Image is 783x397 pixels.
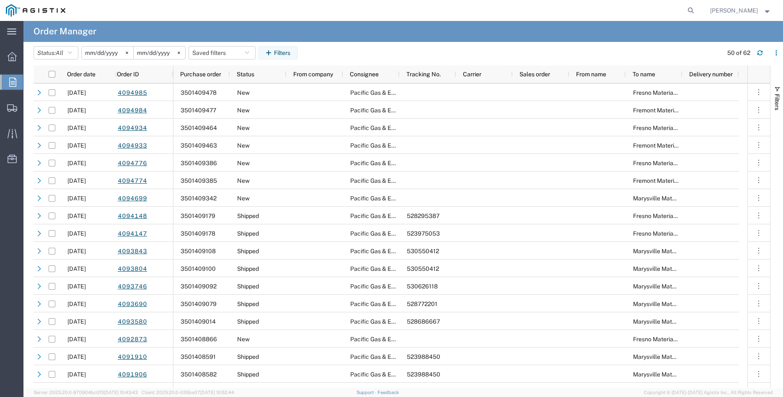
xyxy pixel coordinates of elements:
a: Feedback [377,390,399,395]
span: Shipped [237,371,259,378]
a: 4093804 [117,262,147,276]
span: Consignee [350,71,379,78]
span: New [237,142,250,149]
input: Not set [134,47,185,59]
h4: Order Manager [34,21,96,42]
span: Marysville Materials Receiving [633,195,714,202]
span: 523975053 [407,230,440,237]
span: 06/13/2025 [67,195,86,202]
span: Marysville Materials Receiving [633,353,714,360]
span: New [237,195,250,202]
span: Pacific Gas & Electric Company [350,248,435,254]
a: 4094774 [117,174,147,188]
span: New [237,107,250,114]
button: Saved filters [189,46,256,60]
span: Fresno Materials Receiving [633,125,705,131]
span: 523988450 [407,353,440,360]
a: Support [357,390,377,395]
span: Shipped [237,213,259,219]
span: 06/06/2025 [67,353,86,360]
span: 528772201 [407,301,437,307]
span: Pacific Gas & Electric Company [350,125,435,131]
a: 4094933 [117,138,147,153]
span: 523988450 [407,371,440,378]
a: 4093843 [117,244,147,259]
span: 3501409342 [181,195,217,202]
span: To name [633,71,655,78]
span: Betty Ortiz [710,6,758,15]
button: Status:All [34,46,78,60]
span: 06/12/2025 [67,230,86,237]
span: Purchase order [180,71,221,78]
span: New [237,89,250,96]
span: 3501409385 [181,177,217,184]
a: 4094148 [117,209,147,223]
span: 3501409079 [181,301,217,307]
span: 3501408591 [181,353,216,360]
span: Carrier [463,71,481,78]
span: Marysville Materials Receiving [633,248,714,254]
span: Marysville Materials Receiving [633,283,714,290]
span: Pacific Gas & Electric Company [350,301,435,307]
span: 06/12/2025 [67,213,86,219]
span: 530550412 [407,248,439,254]
span: New [237,160,250,166]
a: 4091906 [117,367,147,382]
span: Pacific Gas & Electric Company [350,353,435,360]
span: New [237,336,250,343]
a: 4094934 [117,121,147,135]
a: 4093580 [117,314,147,329]
span: 3501408582 [181,371,217,378]
span: Shipped [237,265,259,272]
span: Pacific Gas & Electric Company [350,160,435,166]
span: Shipped [237,318,259,325]
span: 3501409386 [181,160,217,166]
span: Fresno Materials Receiving [633,230,705,237]
span: Tracking No. [406,71,441,78]
span: 06/11/2025 [67,301,86,307]
span: Pacific Gas & Electric Company [350,107,435,114]
span: Fresno Materials Receiving [633,336,705,343]
a: 4093746 [117,279,147,294]
a: 4094147 [117,226,147,241]
span: Status [237,71,254,78]
span: Pacific Gas & Electric Company [350,318,435,325]
span: 3501409014 [181,318,216,325]
span: 3501409092 [181,283,217,290]
span: 06/13/2025 [67,89,86,96]
span: 530550412 [407,265,439,272]
span: Order ID [117,71,139,78]
span: All [56,49,63,56]
span: Shipped [237,230,259,237]
span: 06/11/2025 [67,283,86,290]
span: Pacific Gas & Electric Company [350,89,435,96]
span: From name [576,71,606,78]
span: Fresno Materials Receiving [633,160,705,166]
span: Pacific Gas & Electric Company [350,265,435,272]
span: 06/11/2025 [67,265,86,272]
span: 3501409478 [181,89,217,96]
span: 06/13/2025 [67,160,86,166]
span: Order date [67,71,96,78]
a: 4094699 [117,191,147,206]
span: 06/10/2025 [67,336,86,343]
span: [DATE] 10:43:43 [104,390,138,395]
span: Sales order [519,71,550,78]
span: Client: 2025.20.0-035ba07 [142,390,234,395]
span: Fremont Materials Receiving [633,177,710,184]
span: Pacific Gas & Electric Company [350,177,435,184]
span: Pacific Gas & Electric Company [350,336,435,343]
span: Pacific Gas & Electric Company [350,195,435,202]
button: Filters [258,46,298,60]
span: 3501409179 [181,213,215,219]
a: 4094984 [117,103,147,118]
span: Marysville Materials Receiving [633,318,714,325]
a: 4091910 [117,350,147,364]
span: 06/11/2025 [67,248,86,254]
span: [DATE] 10:52:44 [200,390,234,395]
a: 4093690 [117,297,147,311]
span: 3501409464 [181,125,217,131]
span: 06/13/2025 [67,125,86,131]
span: Fremont Materials Receiving [633,142,710,149]
span: Pacific Gas & Electric Company [350,230,435,237]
